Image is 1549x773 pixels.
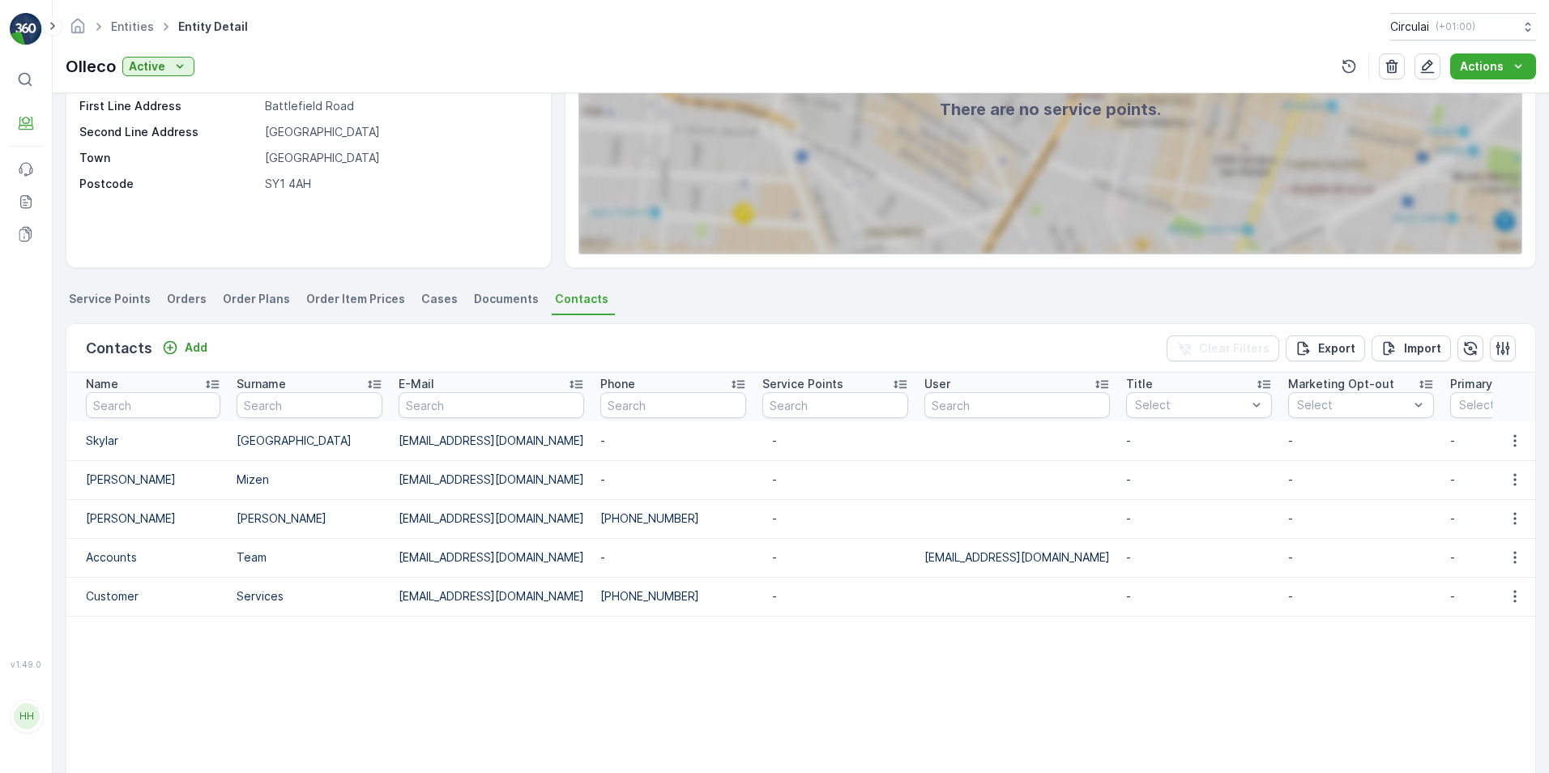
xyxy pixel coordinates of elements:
p: Clear Filters [1199,340,1269,357]
td: Skylar [66,421,228,460]
p: Olleco [66,54,116,79]
td: Accounts [66,538,228,577]
td: - [592,460,754,499]
td: Team [228,538,390,577]
td: Customer [66,577,228,616]
div: HH [14,703,40,729]
p: Add [185,340,207,356]
td: [EMAIL_ADDRESS][DOMAIN_NAME] [390,538,592,577]
p: - [772,472,898,488]
button: Add [156,338,214,357]
p: Select [1135,397,1247,413]
td: [EMAIL_ADDRESS][DOMAIN_NAME] [916,538,1118,577]
td: - [1118,421,1280,460]
td: - [1118,499,1280,538]
p: Town [79,150,258,166]
td: - [592,421,754,460]
p: Postcode [79,176,258,192]
td: [EMAIL_ADDRESS][DOMAIN_NAME] [390,577,592,616]
td: [PERSON_NAME] [66,499,228,538]
p: Contacts [86,337,152,360]
p: Actions [1460,58,1504,75]
p: [GEOGRAPHIC_DATA] [265,150,534,166]
td: - [1280,577,1442,616]
p: Circulai [1390,19,1429,35]
button: Export [1286,335,1365,361]
a: Homepage [69,23,87,37]
span: Documents [474,291,539,307]
p: Marketing Opt-out [1288,376,1394,392]
button: HH [10,673,42,760]
p: User [924,376,950,392]
p: SY1 4AH [265,176,534,192]
td: - [1280,460,1442,499]
input: Search [237,392,382,418]
button: Actions [1450,53,1536,79]
td: [EMAIL_ADDRESS][DOMAIN_NAME] [390,421,592,460]
td: - [1280,421,1442,460]
p: ( +01:00 ) [1436,20,1475,33]
p: Surname [237,376,286,392]
input: Search [600,392,746,418]
td: - [1118,460,1280,499]
td: [EMAIL_ADDRESS][DOMAIN_NAME] [390,499,592,538]
h2: There are no service points. [940,97,1161,122]
p: Second Line Address [79,124,258,140]
p: Import [1404,340,1441,357]
p: Title [1126,376,1153,392]
button: Circulai(+01:00) [1390,13,1536,41]
p: [GEOGRAPHIC_DATA] [265,124,534,140]
p: Service Points [762,376,843,392]
input: Search [399,392,584,418]
p: Primary Contact [1450,376,1540,392]
p: Name [86,376,118,392]
td: [GEOGRAPHIC_DATA] [228,421,390,460]
p: Battlefield Road [265,98,534,114]
td: - [1280,538,1442,577]
p: - [772,588,898,604]
p: - [772,433,898,449]
span: Cases [421,291,458,307]
img: logo [10,13,42,45]
p: Phone [600,376,635,392]
td: [PERSON_NAME] [66,460,228,499]
button: Active [122,57,194,76]
p: - [772,549,898,566]
td: Services [228,577,390,616]
p: First Line Address [79,98,258,114]
p: - [772,510,898,527]
span: Order Item Prices [306,291,405,307]
td: - [1118,538,1280,577]
span: Contacts [555,291,608,307]
input: Search [762,392,908,418]
input: Search [924,392,1110,418]
input: Search [86,392,220,418]
p: Active [129,58,165,75]
td: - [1118,577,1280,616]
span: Entity Detail [175,19,251,35]
td: [EMAIL_ADDRESS][DOMAIN_NAME] [390,460,592,499]
td: - [592,538,754,577]
a: Entities [111,19,154,33]
td: [PHONE_NUMBER] [592,577,754,616]
td: - [1280,499,1442,538]
p: Select [1297,397,1409,413]
button: Clear Filters [1167,335,1279,361]
p: Export [1318,340,1355,357]
span: Service Points [69,291,151,307]
td: [PERSON_NAME] [228,499,390,538]
button: Import [1372,335,1451,361]
span: v 1.49.0 [10,660,42,669]
span: Orders [167,291,207,307]
td: Mizen [228,460,390,499]
td: [PHONE_NUMBER] [592,499,754,538]
p: E-Mail [399,376,434,392]
span: Order Plans [223,291,290,307]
